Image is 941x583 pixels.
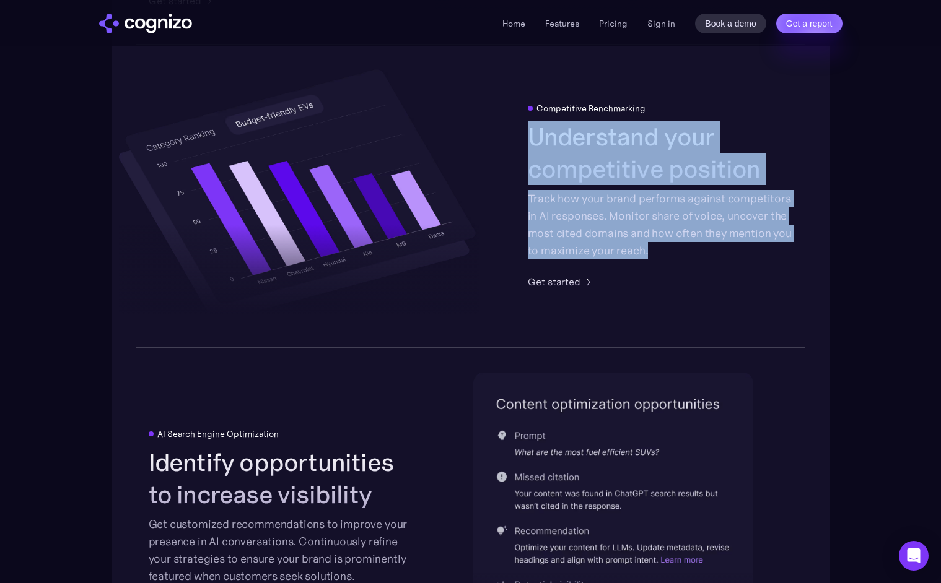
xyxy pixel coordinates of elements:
a: Get started [528,274,595,289]
div: AI Search Engine Optimization [157,429,279,439]
a: Book a demo [695,14,766,33]
div: Open Intercom Messenger [899,541,929,571]
a: Get a report [776,14,843,33]
a: Pricing [599,18,628,29]
div: Competitive Benchmarking [536,103,646,113]
div: Track how your brand performs against competitors in AI responses. Monitor share of voice, uncove... [528,190,793,259]
img: cognizo logo [99,14,192,33]
a: Features [545,18,579,29]
a: Home [502,18,525,29]
h2: Identify opportunities to increase visibility [149,446,414,511]
a: Sign in [647,16,675,31]
a: home [99,14,192,33]
div: Get started [528,274,580,289]
h2: Understand your competitive position [528,121,793,185]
